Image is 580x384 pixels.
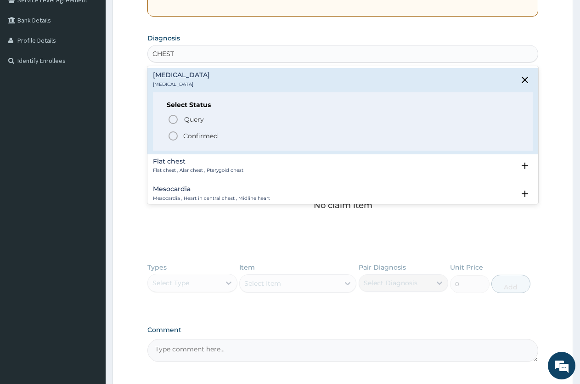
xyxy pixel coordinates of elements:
i: status option filled [168,130,179,141]
textarea: Type your message and hit 'Enter' [5,251,175,283]
span: We're online! [53,116,127,209]
span: Query [184,115,204,124]
i: close select status [519,74,530,85]
i: status option query [168,114,179,125]
img: d_794563401_company_1708531726252_794563401 [17,46,37,69]
h4: Flat chest [153,158,243,165]
div: Chat with us now [48,51,154,63]
h4: Mesocardia [153,186,270,192]
p: Confirmed [183,131,218,141]
p: Mesocardia , Heart in central chest , Midline heart [153,195,270,202]
p: No claim item [314,201,372,210]
i: open select status [519,160,530,171]
h6: Select Status [167,102,519,108]
div: Minimize live chat window [151,5,173,27]
h4: [MEDICAL_DATA] [153,72,210,79]
p: [MEDICAL_DATA] [153,81,210,88]
label: Diagnosis [147,34,180,43]
label: Comment [147,326,538,334]
i: open select status [519,188,530,199]
p: Flat chest , Alar chest , Pterygoid chest [153,167,243,174]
